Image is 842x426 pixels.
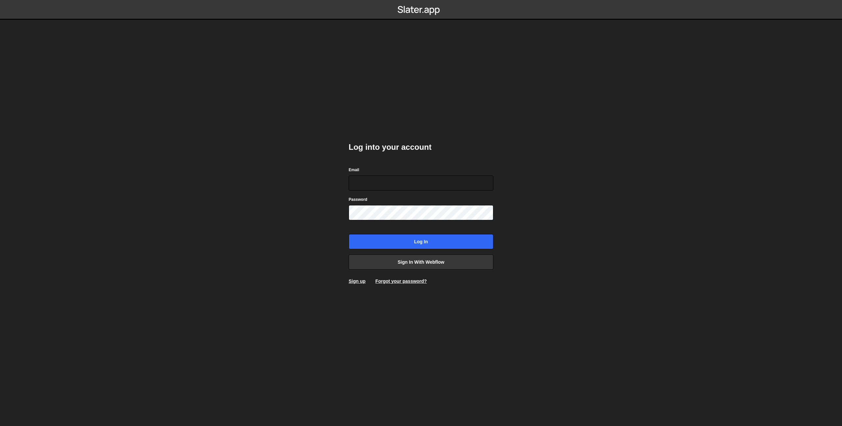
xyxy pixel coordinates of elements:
[349,142,493,152] h2: Log into your account
[375,279,427,284] a: Forgot your password?
[349,254,493,270] a: Sign in with Webflow
[349,196,367,203] label: Password
[349,234,493,249] input: Log in
[349,279,365,284] a: Sign up
[349,167,359,173] label: Email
